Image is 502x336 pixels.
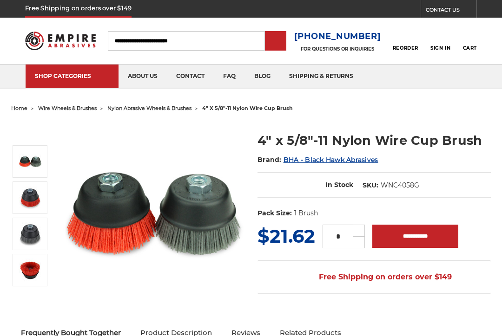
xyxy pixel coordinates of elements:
span: Free Shipping on orders over $149 [297,268,452,286]
img: red nylon wire bristle cup brush 4 inch [19,258,42,282]
input: Submit [266,32,285,51]
p: FOR QUESTIONS OR INQUIRIES [294,46,381,52]
button: Previous [20,125,42,145]
span: 4" x 5/8"-11 nylon wire cup brush [202,105,293,111]
img: 4" Nylon Cup Brush, red medium [19,186,42,209]
div: SHOP CATEGORIES [35,72,109,79]
span: Reorder [393,45,418,51]
img: 4" x 5/8"-11 Nylon Wire Cup Brushes [63,122,244,303]
a: blog [245,65,280,88]
dd: WNC4058G [381,181,419,190]
span: In Stock [325,181,353,189]
span: Sign In [430,45,450,51]
a: about us [119,65,167,88]
a: Cart [463,31,477,51]
img: 4" x 5/8"-11 Nylon Wire Cup Brushes [19,150,42,173]
span: Cart [463,45,477,51]
a: wire wheels & brushes [38,105,97,111]
img: 4" Nylon Cup Brush, gray coarse [19,222,42,246]
a: contact [167,65,214,88]
a: nylon abrasive wheels & brushes [107,105,192,111]
a: CONTACT US [426,5,476,18]
span: Brand: [258,155,282,164]
a: BHA - Black Hawk Abrasives [284,155,378,164]
dt: Pack Size: [258,208,292,218]
dd: 1 Brush [294,208,318,218]
a: home [11,105,27,111]
span: $21.62 [258,225,315,247]
a: faq [214,65,245,88]
a: Reorder [393,31,418,51]
h1: 4" x 5/8"-11 Nylon Wire Cup Brush [258,131,491,149]
dt: SKU: [363,181,378,190]
img: Empire Abrasives [25,27,96,54]
a: shipping & returns [280,65,363,88]
a: [PHONE_NUMBER] [294,30,381,43]
button: Next [20,288,42,308]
